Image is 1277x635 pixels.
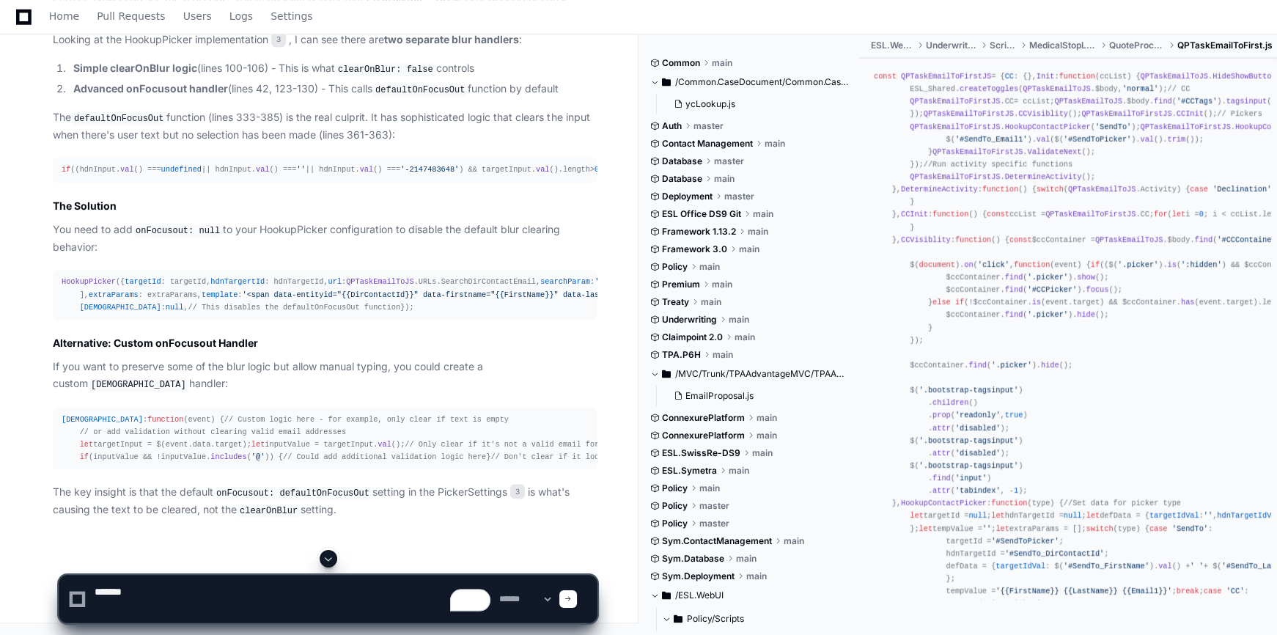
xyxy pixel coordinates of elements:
span: 0 [1199,210,1204,219]
span: '@' [251,452,265,461]
span: find [1154,97,1172,106]
span: target [216,440,243,449]
span: HookupPicker [62,277,116,286]
span: Home [49,12,79,21]
span: $body [1127,97,1149,106]
span: let [996,524,1009,533]
span: if [62,165,70,174]
span: 'input' [955,474,987,482]
span: 3 [271,32,286,47]
span: const [874,72,897,81]
span: // Custom logic here - for example, only clear if text is empty [224,415,509,424]
span: ConnexurePlatform [662,430,745,441]
span: function [955,235,991,244]
span: let [919,524,932,533]
span: Claimpoint 2.0 [662,331,723,343]
span: main [739,243,759,255]
span: Database [662,155,702,167]
span: '.picker' [1118,260,1158,269]
span: TPA.P6H [662,349,701,361]
div: : ( ) { targetInput = $(event. . ); inputValue = targetInput. (); (inputValue && !inputValue. ( )... [62,414,588,464]
span: DetermineActivity [1005,172,1082,181]
span: '-2147483648' [400,165,459,174]
span: searchParam [540,277,590,286]
span: QPTaskEmailToFirstJS [924,109,1014,118]
span: QPTaskEmailToJS [1141,72,1208,81]
span: QPTaskEmailToFirstJS [1045,210,1136,219]
span: event [188,415,211,424]
span: function [982,185,1018,194]
span: tagsinput [1226,97,1267,106]
textarea: To enrich screen reader interactions, please activate Accessibility in Grammarly extension settings [92,576,496,623]
span: extraParams [89,290,139,299]
code: clearOnBlur: false [335,63,436,76]
span: main [735,331,755,343]
span: [DEMOGRAPHIC_DATA] [80,303,161,312]
span: val [256,165,269,174]
span: /MVC/Trunk/TPAAdvantageMVC/TPAAdvantage.MVC/Scripts/RFP [675,368,848,380]
span: Deployment [662,191,713,202]
span: hide [1041,361,1059,370]
strong: two separate blur handlers [384,33,519,45]
span: /Common.CaseDocument/Common.CaseDocument.WebUI/Scripts/YC.Web.UI/ycLookup [675,76,848,88]
span: [DEMOGRAPHIC_DATA] [62,415,143,424]
span: find [968,361,987,370]
span: Framework 3.0 [662,243,727,255]
span: main [699,261,720,273]
span: CC [1141,210,1149,219]
span: main [699,482,720,494]
span: case [1149,524,1168,533]
span: QPTaskEmailToFirstJS [910,172,1000,181]
span: 'SendTo' [1172,524,1208,533]
span: 'SendTo' [1095,122,1131,131]
span: val [120,165,133,174]
span: HookupContactPicker [901,499,987,507]
span: function [932,210,968,219]
span: QPTaskEmailToJS [1023,84,1090,93]
span: main [752,447,773,459]
span: '' [1204,511,1212,520]
span: Premium [662,279,700,290]
span: target [1072,298,1100,307]
span: master [724,191,754,202]
span: const [987,210,1009,219]
span: //Set data for picker type [1064,499,1181,507]
span: Settings [271,12,312,21]
span: is [1168,260,1177,269]
span: CCVisiblity [901,235,951,244]
span: trim [1167,135,1185,144]
span: 'Declination' [1212,185,1271,194]
h2: Alternative: Custom onFocusout Handler [53,336,597,350]
span: // Don't clear if it looks like an email address [490,452,707,461]
span: CCInit [901,210,928,219]
p: Looking at the HookupPicker implementation , I can see there are : [53,32,597,48]
span: Pull Requests [97,12,165,21]
span: main [729,465,749,477]
span: Underwriting [926,40,977,51]
span: template [202,290,238,299]
span: Policy [662,500,688,512]
span: // Could add additional validation logic here [283,452,486,461]
span: function [1059,72,1095,81]
span: CC [1005,97,1014,106]
span: master [699,500,729,512]
span: null [166,303,184,312]
span: find [1005,273,1023,282]
span: Framework 1.13.2 [662,226,736,238]
span: let [251,440,265,449]
span: 'normal' [1122,84,1158,93]
span: QPTaskEmailToFirstJS [901,72,991,81]
span: main [701,296,721,308]
span: find [932,474,951,482]
span: QPTaskEmailToJS [1095,235,1163,244]
code: [DEMOGRAPHIC_DATA] [88,378,189,392]
span: QPTaskEmailToFirstJS [910,122,1000,131]
span: Database [662,173,702,185]
span: ccList [1100,72,1127,81]
span: ESL Office DS9 Git [662,208,741,220]
span: '#SendToPicker' [991,537,1059,546]
span: SearchDirContactEmail [441,277,536,286]
span: null [1064,511,1082,520]
span: main [757,412,777,424]
span: includes [210,452,246,461]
